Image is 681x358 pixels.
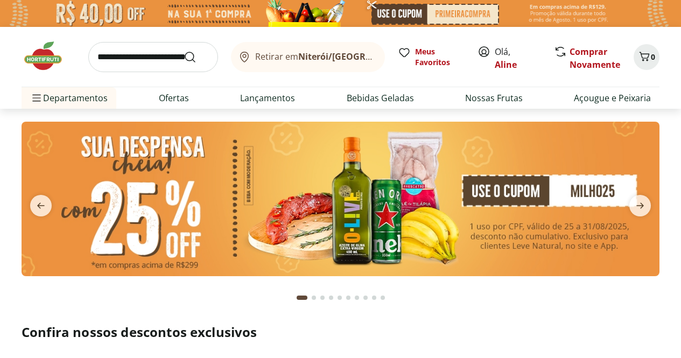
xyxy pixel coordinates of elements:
[22,195,60,216] button: previous
[255,52,374,61] span: Retirar em
[574,92,651,104] a: Açougue e Peixaria
[415,46,465,68] span: Meus Favoritos
[327,285,335,311] button: Go to page 4 from fs-carousel
[30,85,108,111] span: Departamentos
[370,285,378,311] button: Go to page 9 from fs-carousel
[184,51,209,64] button: Submit Search
[353,285,361,311] button: Go to page 7 from fs-carousel
[361,285,370,311] button: Go to page 8 from fs-carousel
[495,59,517,71] a: Aline
[621,195,659,216] button: next
[378,285,387,311] button: Go to page 10 from fs-carousel
[294,285,310,311] button: Current page from fs-carousel
[570,46,620,71] a: Comprar Novamente
[240,92,295,104] a: Lançamentos
[465,92,523,104] a: Nossas Frutas
[159,92,189,104] a: Ofertas
[495,45,543,71] span: Olá,
[398,46,465,68] a: Meus Favoritos
[318,285,327,311] button: Go to page 3 from fs-carousel
[22,40,75,72] img: Hortifruti
[310,285,318,311] button: Go to page 2 from fs-carousel
[88,42,218,72] input: search
[344,285,353,311] button: Go to page 6 from fs-carousel
[651,52,655,62] span: 0
[298,51,421,62] b: Niterói/[GEOGRAPHIC_DATA]
[22,122,659,276] img: cupom
[347,92,414,104] a: Bebidas Geladas
[22,324,659,341] h2: Confira nossos descontos exclusivos
[634,44,659,70] button: Carrinho
[231,42,385,72] button: Retirar emNiterói/[GEOGRAPHIC_DATA]
[30,85,43,111] button: Menu
[335,285,344,311] button: Go to page 5 from fs-carousel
